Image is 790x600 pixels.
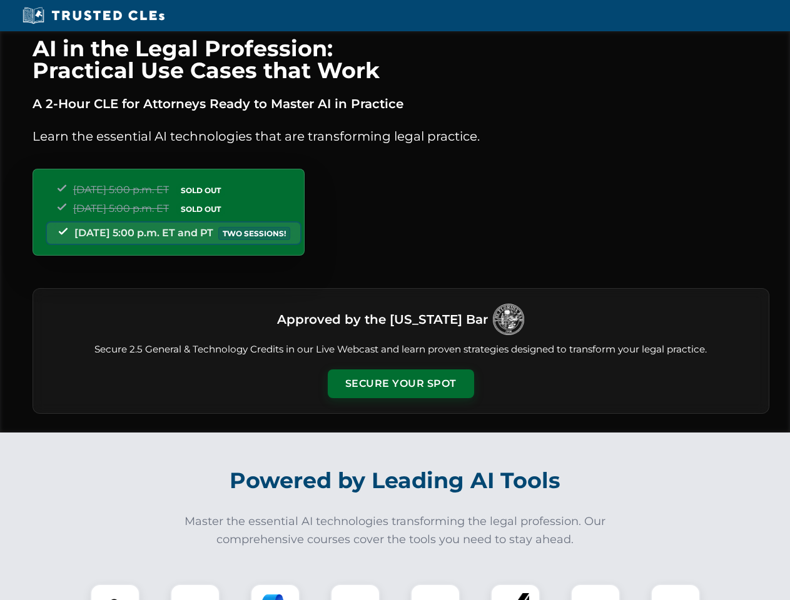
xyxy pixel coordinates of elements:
h1: AI in the Legal Profession: Practical Use Cases that Work [33,37,769,81]
span: [DATE] 5:00 p.m. ET [73,184,169,196]
span: SOLD OUT [176,184,225,197]
span: [DATE] 5:00 p.m. ET [73,202,169,214]
h2: Powered by Leading AI Tools [49,459,742,502]
p: Master the essential AI technologies transforming the legal profession. Our comprehensive courses... [176,512,614,549]
button: Secure Your Spot [328,369,474,398]
h3: Approved by the [US_STATE] Bar [277,308,488,331]
p: A 2-Hour CLE for Attorneys Ready to Master AI in Practice [33,94,769,114]
span: SOLD OUT [176,202,225,216]
img: Trusted CLEs [19,6,168,25]
p: Secure 2.5 General & Technology Credits in our Live Webcast and learn proven strategies designed ... [48,342,754,357]
p: Learn the essential AI technologies that are transforming legal practice. [33,126,769,146]
img: Logo [493,304,524,335]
